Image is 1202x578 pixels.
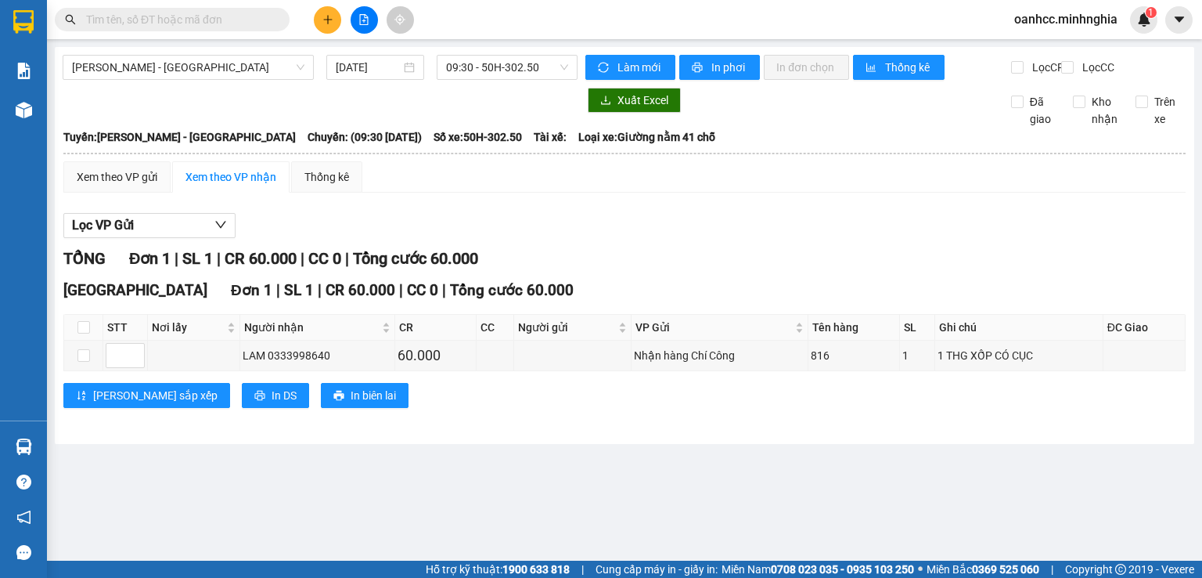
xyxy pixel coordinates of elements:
div: 60.000 [398,345,473,367]
span: bar-chart [866,62,879,74]
span: Miền Bắc [927,561,1039,578]
th: CR [395,315,476,341]
span: Miền Nam [722,561,914,578]
button: syncLàm mới [585,55,675,80]
input: 12/08/2025 [336,59,400,76]
div: 1 [902,347,932,364]
th: CC [477,315,514,341]
button: printerIn phơi [679,55,760,80]
span: | [1051,561,1053,578]
img: solution-icon [16,63,32,79]
span: CC 0 [407,281,438,299]
button: caret-down [1165,6,1193,34]
span: TỔNG [63,249,106,268]
span: CR 60.000 [225,249,297,268]
span: Đơn 1 [231,281,272,299]
span: VP Gửi [635,319,793,336]
span: | [399,281,403,299]
span: down [214,219,227,231]
input: Tìm tên, số ĐT hoặc mã đơn [86,11,271,28]
span: | [276,281,280,299]
button: Lọc VP Gửi [63,213,236,238]
span: Người gửi [518,319,615,336]
button: bar-chartThống kê [853,55,945,80]
span: 09:30 - 50H-302.50 [446,56,569,79]
strong: 1900 633 818 [502,563,570,576]
span: printer [254,390,265,403]
span: Lọc CR [1026,59,1067,76]
span: Đơn 1 [129,249,171,268]
span: oanhcc.minhnghia [1002,9,1130,29]
span: Thống kê [885,59,932,76]
button: file-add [351,6,378,34]
span: Người nhận [244,319,379,336]
span: Tài xế: [534,128,567,146]
span: CC 0 [308,249,341,268]
button: downloadXuất Excel [588,88,681,113]
span: download [600,95,611,107]
strong: 0369 525 060 [972,563,1039,576]
span: sort-ascending [76,390,87,403]
div: Nhận hàng Chí Công [634,347,806,364]
span: | [300,249,304,268]
span: | [581,561,584,578]
span: Tổng cước 60.000 [353,249,478,268]
span: | [442,281,446,299]
span: In biên lai [351,387,396,404]
b: Tuyến: [PERSON_NAME] - [GEOGRAPHIC_DATA] [63,131,296,143]
button: sort-ascending[PERSON_NAME] sắp xếp [63,383,230,408]
span: Loại xe: Giường nằm 41 chỗ [578,128,715,146]
div: Xem theo VP nhận [185,168,276,186]
span: | [217,249,221,268]
img: icon-new-feature [1137,13,1151,27]
span: caret-down [1172,13,1186,27]
span: [PERSON_NAME] sắp xếp [93,387,218,404]
div: 816 [811,347,897,364]
img: warehouse-icon [16,439,32,455]
span: Xuất Excel [617,92,668,109]
span: Đã giao [1024,93,1062,128]
span: Số xe: 50H-302.50 [434,128,522,146]
sup: 1 [1146,7,1157,18]
button: printerIn DS [242,383,309,408]
span: ⚪️ [918,566,923,573]
span: Hỗ trợ kỹ thuật: [426,561,570,578]
span: sync [598,62,611,74]
span: SL 1 [182,249,213,268]
span: message [16,545,31,560]
span: Lọc CC [1076,59,1117,76]
span: Làm mới [617,59,663,76]
span: Phan Rí - Sài Gòn [72,56,304,79]
span: | [318,281,322,299]
span: printer [692,62,705,74]
span: CR 60.000 [326,281,395,299]
span: In DS [272,387,297,404]
span: | [175,249,178,268]
div: 1 THG XỐP CÓ CỤC [937,347,1100,364]
span: aim [394,14,405,25]
span: notification [16,510,31,525]
span: Cung cấp máy in - giấy in: [596,561,718,578]
div: Thống kê [304,168,349,186]
span: | [345,249,349,268]
span: Chuyến: (09:30 [DATE]) [308,128,422,146]
th: Tên hàng [808,315,900,341]
span: 1 [1148,7,1153,18]
span: Trên xe [1148,93,1186,128]
th: Ghi chú [935,315,1103,341]
span: In phơi [711,59,747,76]
button: In đơn chọn [764,55,849,80]
span: SL 1 [284,281,314,299]
div: LAM 0333998640 [243,347,392,364]
span: copyright [1115,564,1126,575]
span: Lọc VP Gửi [72,215,134,235]
span: printer [333,390,344,403]
img: logo-vxr [13,10,34,34]
button: printerIn biên lai [321,383,408,408]
th: SL [900,315,935,341]
span: [GEOGRAPHIC_DATA] [63,281,207,299]
span: Kho nhận [1085,93,1124,128]
strong: 0708 023 035 - 0935 103 250 [771,563,914,576]
span: file-add [358,14,369,25]
span: Nơi lấy [152,319,224,336]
